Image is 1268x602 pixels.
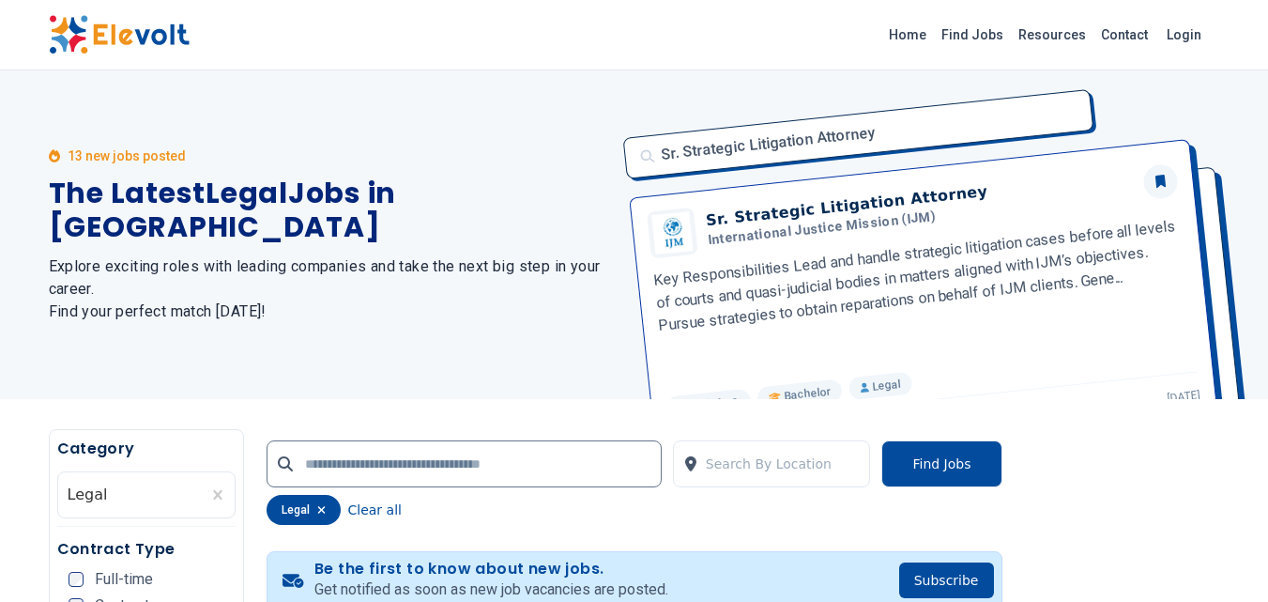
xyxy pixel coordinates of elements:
span: Full-time [95,572,153,587]
h1: The Latest Legal Jobs in [GEOGRAPHIC_DATA] [49,177,612,244]
h4: Be the first to know about new jobs. [314,560,668,579]
h5: Category [57,438,236,460]
div: legal [267,495,341,525]
img: Elevolt [49,15,190,54]
p: Get notified as soon as new job vacancies are posted. [314,579,668,601]
a: Contact [1093,20,1155,50]
button: Subscribe [899,563,994,598]
button: Clear all [348,495,402,525]
input: Full-time [69,572,84,587]
a: Login [1155,16,1213,54]
iframe: Chat Widget [1174,512,1268,602]
a: Home [881,20,934,50]
h2: Explore exciting roles with leading companies and take the next big step in your career. Find you... [49,255,612,323]
h5: Contract Type [57,538,236,561]
a: Resources [1011,20,1093,50]
p: 13 new jobs posted [68,147,186,165]
button: Find Jobs [881,440,1001,487]
a: Find Jobs [934,20,1011,50]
